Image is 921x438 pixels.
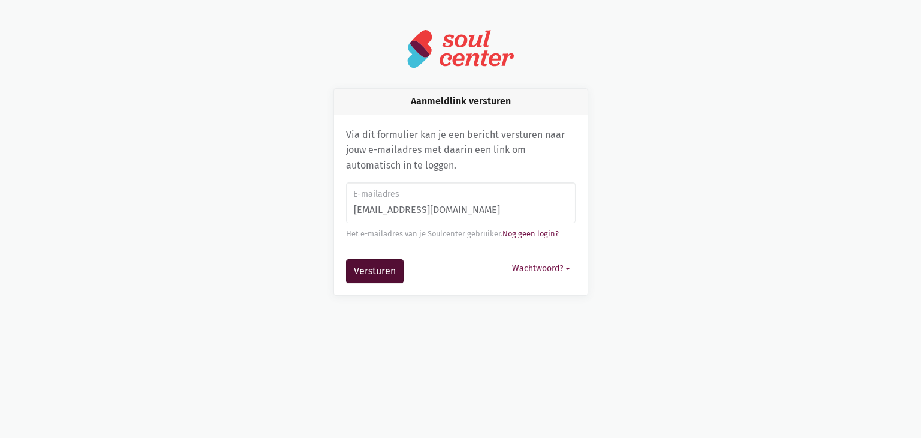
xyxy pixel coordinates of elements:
button: Versturen [346,259,404,283]
button: Wachtwoord? [507,259,576,278]
form: Aanmeldlink versturen [346,182,576,283]
img: logo-soulcenter-full.svg [407,29,514,69]
label: E-mailadres [353,188,567,201]
p: Via dit formulier kan je een bericht versturen naar jouw e-mailadres met daarin een link om autom... [346,127,576,173]
div: Aanmeldlink versturen [334,89,588,115]
a: Nog geen login? [502,229,559,238]
div: Het e-mailadres van je Soulcenter gebruiker. [346,228,576,240]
